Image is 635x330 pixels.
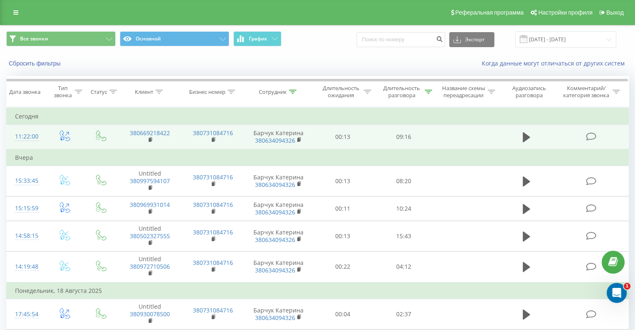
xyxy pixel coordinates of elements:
td: 00:04 [313,299,373,330]
a: 380634094326 [255,314,295,322]
a: 380997594107 [130,177,170,185]
a: 380969931014 [130,201,170,209]
button: Все звонки [6,31,116,46]
a: 380731084716 [193,129,233,137]
span: Реферальная программа [455,9,524,16]
a: 380634094326 [255,136,295,144]
td: Untitled [118,252,181,282]
td: Untitled [118,166,181,196]
div: 15:15:59 [15,200,37,217]
a: 380502327555 [130,232,170,240]
td: 00:13 [313,166,373,196]
div: Название схемы переадресации [442,85,486,99]
a: 380731084716 [193,173,233,181]
td: Барчук Катерина [245,221,313,252]
div: Дата звонка [9,88,40,96]
td: Барчук Катерина [245,299,313,330]
td: 00:22 [313,252,373,282]
span: 1 [624,283,630,290]
td: 00:11 [313,196,373,221]
a: 380731084716 [193,259,233,267]
td: 08:20 [373,166,434,196]
div: 15:33:45 [15,173,37,189]
td: Барчук Катерина [245,196,313,221]
td: 10:24 [373,196,434,221]
td: 15:43 [373,221,434,252]
div: Аудиозапись разговора [505,85,554,99]
span: Выход [606,9,624,16]
a: 380634094326 [255,181,295,189]
td: Untitled [118,221,181,252]
button: График [233,31,281,46]
a: 380634094326 [255,208,295,216]
td: Барчук Катерина [245,125,313,149]
span: Настройки профиля [538,9,592,16]
div: Сотрудник [259,88,287,96]
td: 09:16 [373,125,434,149]
a: 380731084716 [193,306,233,314]
iframe: Intercom live chat [607,283,627,303]
td: Вчера [7,149,629,166]
span: График [249,36,267,42]
td: 00:13 [313,125,373,149]
td: Барчук Катерина [245,252,313,282]
div: 14:19:48 [15,259,37,275]
div: Тип звонка [53,85,72,99]
td: Сегодня [7,108,629,125]
a: 380634094326 [255,236,295,244]
a: 380930078500 [130,310,170,318]
div: Длительность разговора [381,85,422,99]
div: 14:58:15 [15,228,37,244]
div: Комментарий/категория звонка [562,85,610,99]
div: Клиент [135,88,153,96]
button: Основной [120,31,229,46]
td: 02:37 [373,299,434,330]
button: Экспорт [449,32,494,47]
a: 380731084716 [193,201,233,209]
div: 17:45:54 [15,306,37,322]
a: 380669218422 [130,129,170,137]
a: 380972710506 [130,262,170,270]
div: 11:22:00 [15,128,37,145]
div: Статус [91,88,107,96]
td: Барчук Катерина [245,166,313,196]
td: Понедельник, 18 Августа 2025 [7,282,629,299]
a: Когда данные могут отличаться от других систем [482,59,629,67]
div: Длительность ожидания [320,85,362,99]
td: Untitled [118,299,181,330]
a: 380634094326 [255,266,295,274]
div: Бизнес номер [189,88,225,96]
input: Поиск по номеру [357,32,445,47]
button: Сбросить фильтры [6,60,65,67]
span: Все звонки [20,35,48,42]
td: 00:13 [313,221,373,252]
td: 04:12 [373,252,434,282]
a: 380731084716 [193,228,233,236]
